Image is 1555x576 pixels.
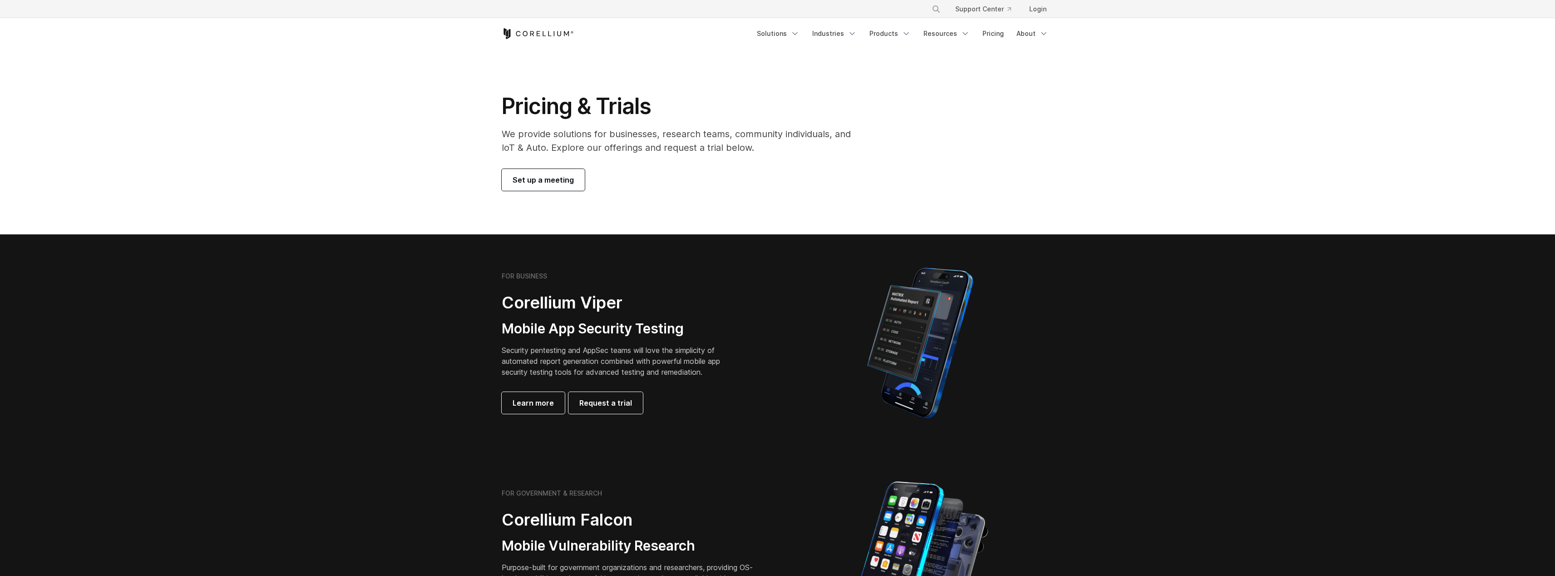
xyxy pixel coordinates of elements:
[579,397,632,408] span: Request a trial
[513,174,574,185] span: Set up a meeting
[502,345,734,377] p: Security pentesting and AppSec teams will love the simplicity of automated report generation comb...
[977,25,1009,42] a: Pricing
[502,537,756,555] h3: Mobile Vulnerability Research
[502,293,734,313] h2: Corellium Viper
[502,169,585,191] a: Set up a meeting
[1022,1,1054,17] a: Login
[948,1,1018,17] a: Support Center
[568,392,643,414] a: Request a trial
[502,510,756,530] h2: Corellium Falcon
[864,25,916,42] a: Products
[751,25,805,42] a: Solutions
[807,25,862,42] a: Industries
[502,127,864,154] p: We provide solutions for businesses, research teams, community individuals, and IoT & Auto. Explo...
[751,25,1054,42] div: Navigation Menu
[1011,25,1054,42] a: About
[502,392,565,414] a: Learn more
[502,28,574,39] a: Corellium Home
[921,1,1054,17] div: Navigation Menu
[502,272,547,280] h6: FOR BUSINESS
[918,25,975,42] a: Resources
[928,1,944,17] button: Search
[513,397,554,408] span: Learn more
[502,320,734,338] h3: Mobile App Security Testing
[502,93,864,120] h1: Pricing & Trials
[852,263,988,422] img: Corellium MATRIX automated report on iPhone showing app vulnerability test results across securit...
[502,489,602,497] h6: FOR GOVERNMENT & RESEARCH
